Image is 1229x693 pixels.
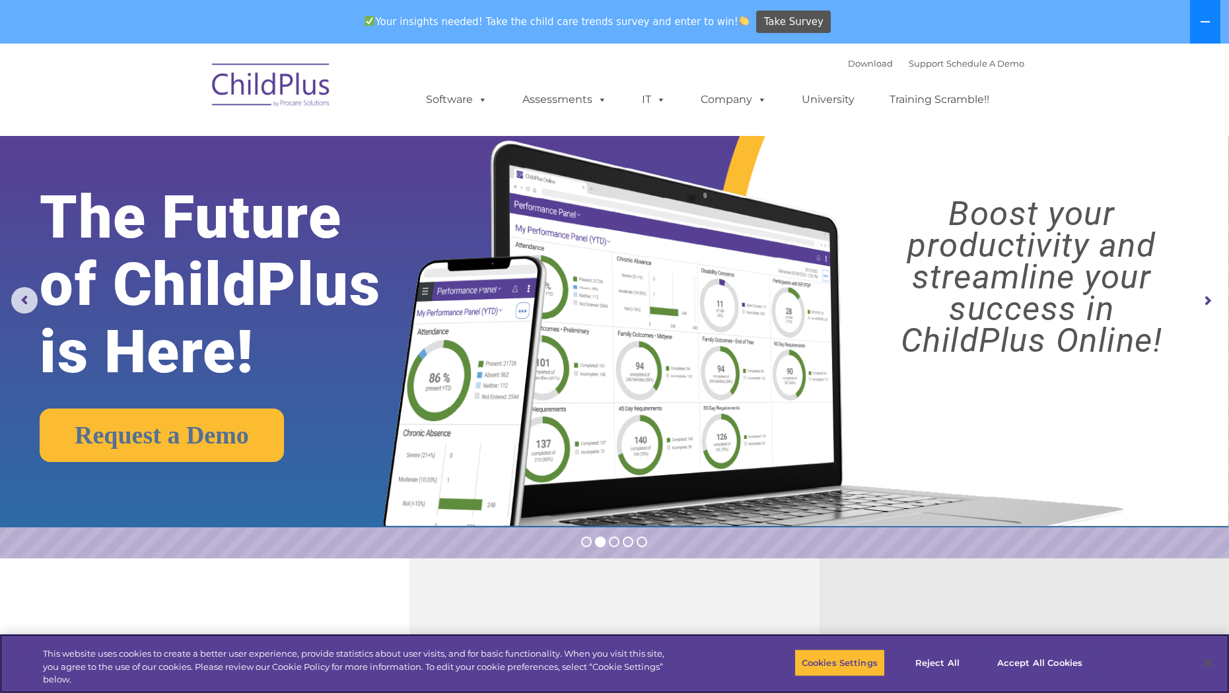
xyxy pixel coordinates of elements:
a: Download [848,58,893,69]
a: Company [687,86,780,113]
font: | [848,58,1024,69]
button: Close [1193,648,1222,677]
a: Software [413,86,501,113]
rs-layer: The Future of ChildPlus is Here! [40,184,432,386]
span: Last name [184,87,224,97]
a: Support [909,58,944,69]
img: ChildPlus by Procare Solutions [205,54,337,120]
a: Request a Demo [40,409,284,462]
button: Reject All [896,649,979,676]
span: Your insights needed! Take the child care trends survey and enter to win! [359,9,755,34]
a: Training Scramble!! [876,86,1002,113]
a: Schedule A Demo [946,58,1024,69]
a: Assessments [509,86,620,113]
span: Phone number [184,141,240,151]
span: Take Survey [764,11,824,34]
rs-layer: Boost your productivity and streamline your success in ChildPlus Online! [849,198,1214,356]
a: University [789,86,868,113]
a: Take Survey [756,11,831,34]
button: Accept All Cookies [990,649,1090,676]
img: 👏 [739,16,749,26]
button: Cookies Settings [794,649,885,676]
img: ✅ [365,16,374,26]
div: This website uses cookies to create a better user experience, provide statistics about user visit... [43,647,676,686]
a: IT [629,86,679,113]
